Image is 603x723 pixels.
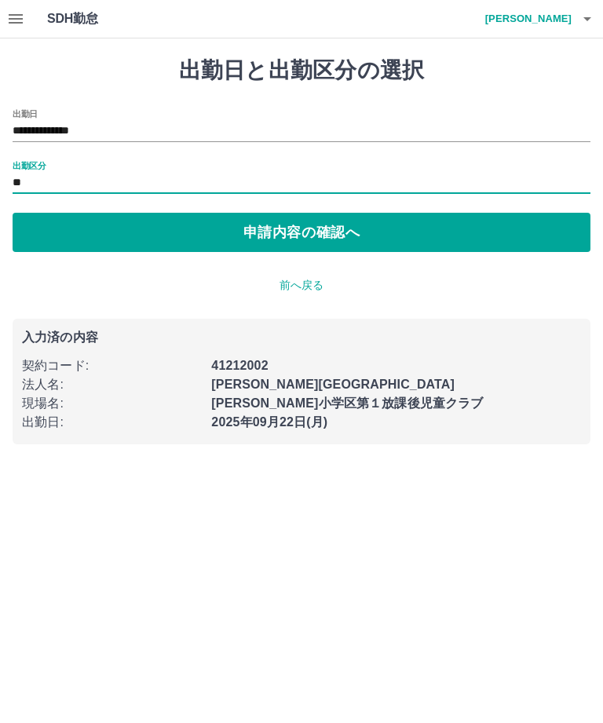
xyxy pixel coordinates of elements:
[13,213,590,252] button: 申請内容の確認へ
[13,277,590,294] p: 前へ戻る
[22,375,202,394] p: 法人名 :
[13,57,590,84] h1: 出勤日と出勤区分の選択
[22,394,202,413] p: 現場名 :
[22,413,202,432] p: 出勤日 :
[13,108,38,119] label: 出勤日
[22,331,581,344] p: 入力済の内容
[13,159,46,171] label: 出勤区分
[211,359,268,372] b: 41212002
[211,378,455,391] b: [PERSON_NAME][GEOGRAPHIC_DATA]
[211,396,483,410] b: [PERSON_NAME]小学区第１放課後児童クラブ
[22,356,202,375] p: 契約コード :
[211,415,327,429] b: 2025年09月22日(月)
